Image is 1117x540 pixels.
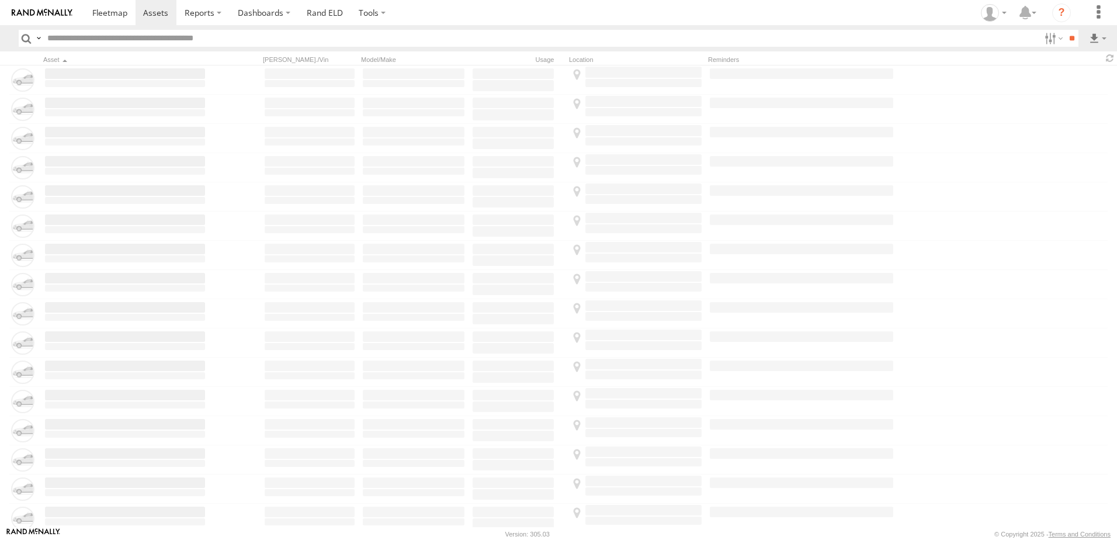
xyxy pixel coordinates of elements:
[1088,30,1108,47] label: Export results as...
[1040,30,1065,47] label: Search Filter Options
[1103,53,1117,64] span: Refresh
[994,531,1111,538] div: © Copyright 2025 -
[471,56,564,64] div: Usage
[34,30,43,47] label: Search Query
[708,56,895,64] div: Reminders
[12,9,72,17] img: rand-logo.svg
[569,56,703,64] div: Location
[263,56,356,64] div: [PERSON_NAME]./Vin
[1049,531,1111,538] a: Terms and Conditions
[43,56,207,64] div: Click to Sort
[505,531,550,538] div: Version: 305.03
[361,56,466,64] div: Model/Make
[6,528,60,540] a: Visit our Website
[1052,4,1071,22] i: ?
[977,4,1011,22] div: Tim Zylstra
